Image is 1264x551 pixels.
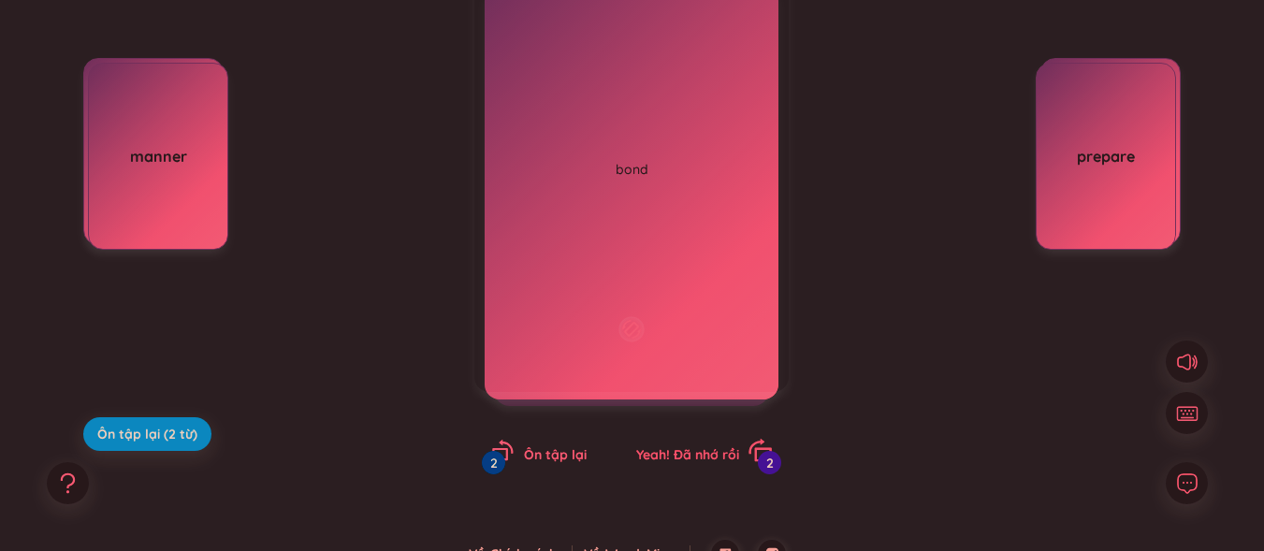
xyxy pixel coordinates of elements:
[491,439,515,462] span: rotate-left
[636,446,739,463] span: Yeah! Đã nhớ rồi
[97,425,197,443] span: Ôn tập lại (2 từ)
[83,417,211,451] button: Ôn tập lại (2 từ)
[504,356,623,371] div: Được thêm vào [DATE]
[486,99,777,204] div: verb vứt Eg: Don't forget to put out the rubbish to night
[89,146,227,167] div: manner
[758,451,781,474] div: 2
[47,462,89,504] button: question
[524,446,587,463] span: Ôn tập lại
[1037,146,1175,167] div: prepare
[482,451,505,474] div: 2
[748,438,774,464] span: rotate-right
[56,471,80,495] span: question
[84,141,223,162] div: manage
